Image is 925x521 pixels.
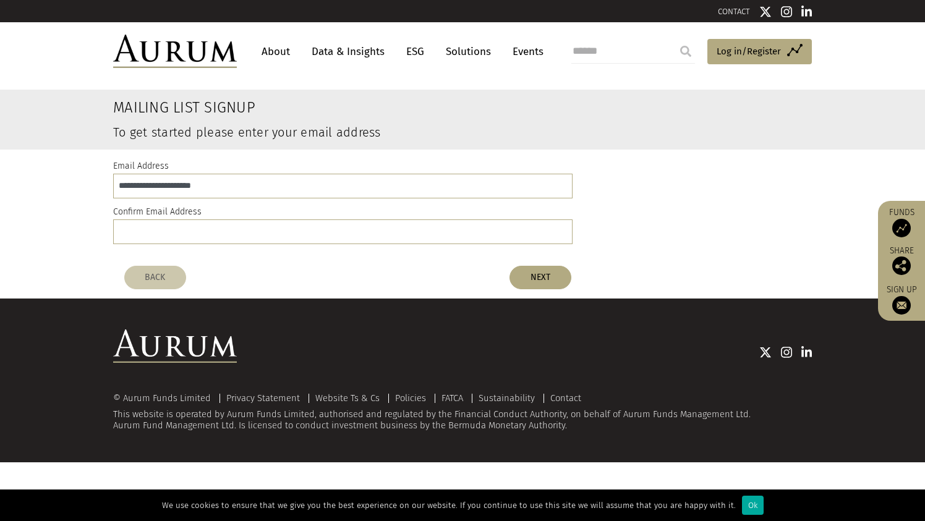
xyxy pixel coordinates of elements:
[113,35,237,68] img: Aurum
[550,392,581,404] a: Contact
[759,6,772,18] img: Twitter icon
[759,346,772,358] img: Twitter icon
[801,346,812,358] img: Linkedin icon
[892,296,911,315] img: Sign up to our newsletter
[226,392,300,404] a: Privacy Statement
[801,6,812,18] img: Linkedin icon
[506,40,543,63] a: Events
[884,207,919,237] a: Funds
[441,392,463,404] a: FATCA
[113,99,693,117] h2: Mailing List Signup
[400,40,430,63] a: ESG
[717,44,781,59] span: Log in/Register
[315,392,380,404] a: Website Ts & Cs
[124,266,186,289] button: BACK
[113,394,217,403] div: © Aurum Funds Limited
[255,40,296,63] a: About
[884,247,919,275] div: Share
[884,284,919,315] a: Sign up
[113,126,693,138] h3: To get started please enter your email address
[781,346,792,358] img: Instagram icon
[440,40,497,63] a: Solutions
[718,7,750,16] a: CONTACT
[305,40,391,63] a: Data & Insights
[892,256,911,275] img: Share this post
[781,6,792,18] img: Instagram icon
[113,205,202,219] label: Confirm Email Address
[479,392,535,404] a: Sustainability
[892,219,911,237] img: Access Funds
[113,394,812,431] div: This website is operated by Aurum Funds Limited, authorised and regulated by the Financial Conduc...
[707,39,812,65] a: Log in/Register
[113,329,237,363] img: Aurum Logo
[113,159,169,174] label: Email Address
[509,266,571,289] button: NEXT
[673,39,698,64] input: Submit
[395,392,426,404] a: Policies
